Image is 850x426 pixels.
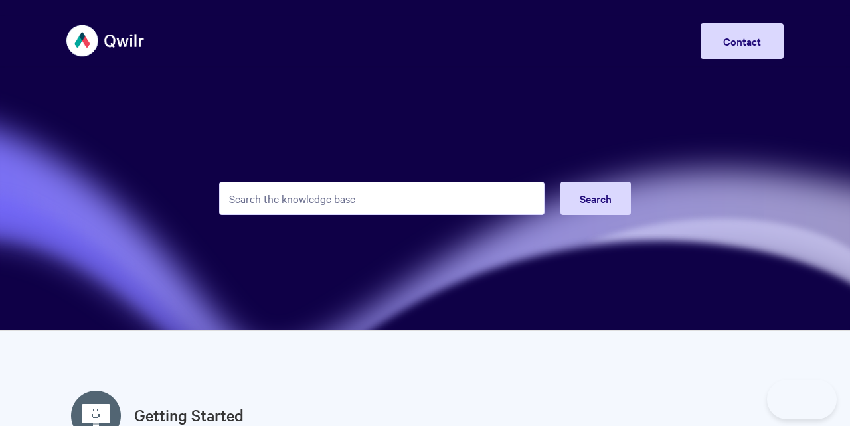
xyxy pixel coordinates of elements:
iframe: Toggle Customer Support [767,380,837,419]
a: Contact [701,23,784,59]
span: Search [580,191,612,206]
button: Search [560,182,631,215]
input: Search the knowledge base [219,182,545,215]
img: Qwilr Help Center [66,16,145,66]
